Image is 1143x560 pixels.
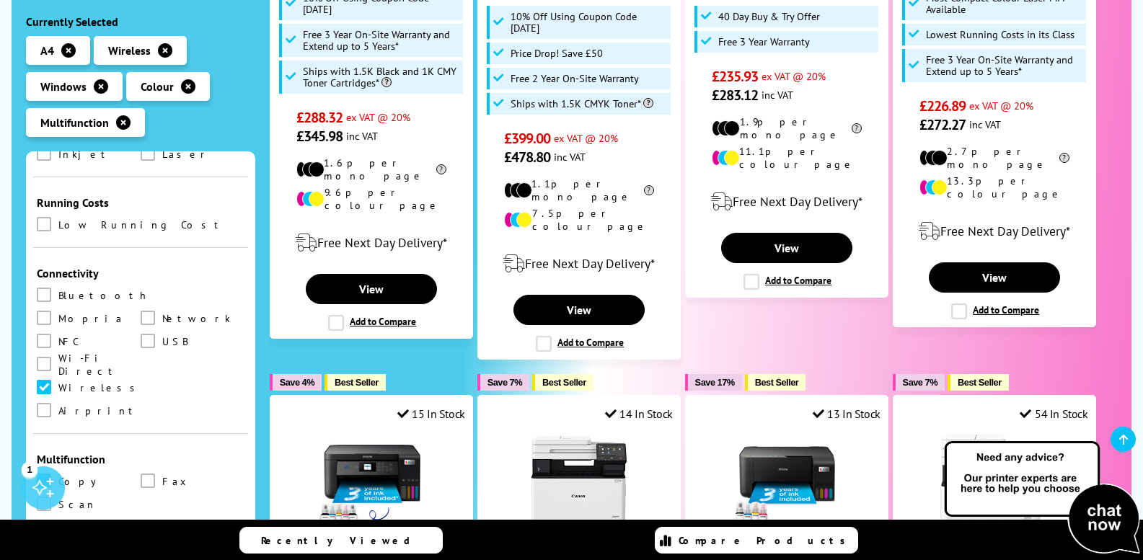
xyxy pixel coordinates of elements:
span: NFC [58,334,79,350]
span: Save 7% [487,377,522,388]
button: Best Seller [325,374,386,391]
a: Recently Viewed [239,527,443,554]
label: Add to Compare [328,315,416,331]
span: £345.98 [296,127,343,146]
div: 1 [22,461,37,477]
span: Free 3 Year On-Site Warranty and Extend up to 5 Years* [303,29,459,52]
span: Copy [58,474,107,489]
span: Save 17% [695,377,735,388]
span: Price Drop! Save £50 [511,48,603,59]
span: Ships with 1.5K Black and 1K CMY Toner Cartridges* [303,66,459,89]
span: Inkjet [58,146,112,162]
span: Free 2 Year On-Site Warranty [511,73,639,84]
span: Colour [141,79,174,94]
button: Save 7% [477,374,529,391]
span: Best Seller [542,377,586,388]
span: Recently Viewed [261,534,425,547]
button: Best Seller [948,374,1009,391]
div: Currently Selected [26,14,255,29]
img: Open Live Chat window [941,439,1143,557]
span: Save 4% [280,377,314,388]
span: Bluetooth [58,288,149,303]
span: Network [162,311,231,326]
li: 2.7p per mono page [919,145,1069,171]
a: View [306,274,437,304]
a: View [929,262,1060,293]
label: Add to Compare [951,303,1039,319]
span: Scan [58,497,97,512]
span: inc VAT [554,150,586,164]
button: Best Seller [745,374,806,391]
span: USB [162,334,187,350]
span: Wireless [58,380,143,396]
label: Add to Compare [536,336,624,352]
span: £272.27 [919,115,966,134]
img: Epson EcoTank ET-2851 [317,432,425,540]
div: 54 In Stock [1020,406,1087,421]
label: Add to Compare [743,274,831,290]
span: Ships with 1.5K CMYK Toner* [511,98,653,110]
li: 9.6p per colour page [296,186,446,212]
span: inc VAT [346,129,378,143]
button: Best Seller [532,374,593,391]
span: Best Seller [958,377,1002,388]
button: Save 7% [893,374,945,391]
span: £399.00 [504,129,551,148]
span: Laser [162,146,211,162]
div: Running Costs [37,195,244,210]
span: Best Seller [335,377,379,388]
a: View [513,295,645,325]
span: A4 [40,43,54,58]
span: Windows [40,79,87,94]
span: Free 3 Year On-Site Warranty and Extend up to 5 Years* [926,54,1082,77]
div: modal_delivery [693,182,881,222]
span: ex VAT @ 20% [969,99,1033,112]
span: Lowest Running Costs in its Class [926,29,1074,40]
span: Mopria [58,311,124,326]
div: modal_delivery [485,244,673,284]
span: Wi-Fi Direct [58,357,141,373]
span: £288.32 [296,108,343,127]
img: Canon i-SENSYS MF655Cdw [940,432,1049,540]
img: Canon i-SENSYS MF752Cdw [525,432,633,540]
span: Airprint [58,403,139,419]
span: Compare Products [679,534,853,547]
a: View [721,233,852,263]
span: Best Seller [755,377,799,388]
span: Wireless [108,43,151,58]
div: Multifunction [37,452,244,466]
li: 7.5p per colour page [504,207,654,233]
span: £283.12 [712,86,759,105]
span: £478.80 [504,148,551,166]
div: 15 In Stock [397,406,465,421]
span: inc VAT [762,88,793,102]
a: Compare Products [655,527,858,554]
span: ex VAT @ 20% [762,69,826,83]
li: 13.3p per colour page [919,174,1069,200]
span: Fax [162,474,191,489]
span: £235.93 [712,67,759,86]
div: 14 In Stock [605,406,673,421]
span: Low Running Cost [58,217,225,233]
span: Multifunction [40,115,109,130]
div: Connectivity [37,266,244,280]
span: £226.89 [919,97,966,115]
div: modal_delivery [901,211,1088,252]
button: Save 4% [270,374,322,391]
span: Free 3 Year Warranty [718,36,810,48]
li: 1.6p per mono page [296,156,446,182]
li: 11.1p per colour page [712,145,862,171]
button: Save 17% [685,374,742,391]
span: ex VAT @ 20% [554,131,618,145]
span: inc VAT [969,117,1001,131]
span: 10% Off Using Coupon Code [DATE] [511,11,667,34]
div: modal_delivery [278,223,465,263]
li: 1.1p per mono page [504,177,654,203]
span: Save 7% [903,377,937,388]
li: 1.9p per mono page [712,115,862,141]
span: ex VAT @ 20% [346,110,410,124]
img: Epson EcoTank ET-2862 [733,432,841,540]
div: 13 In Stock [813,406,881,421]
span: 40 Day Buy & Try Offer [718,11,820,22]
